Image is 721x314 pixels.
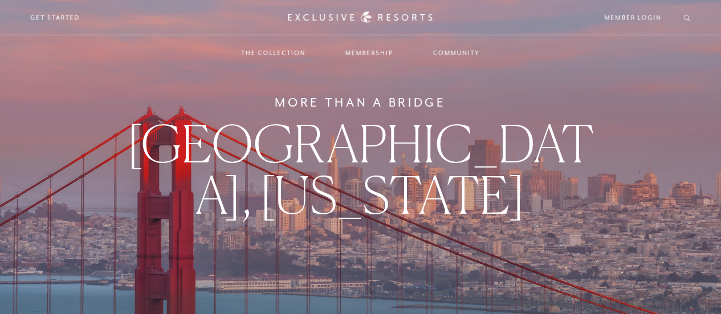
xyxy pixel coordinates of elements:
[334,36,405,70] a: Membership
[605,13,661,23] a: Member Login
[230,36,317,70] a: The Collection
[275,93,446,112] h6: More Than a Bridge
[127,112,594,226] span: [GEOGRAPHIC_DATA], [US_STATE]
[30,13,80,23] a: Get Started
[422,36,491,70] a: Community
